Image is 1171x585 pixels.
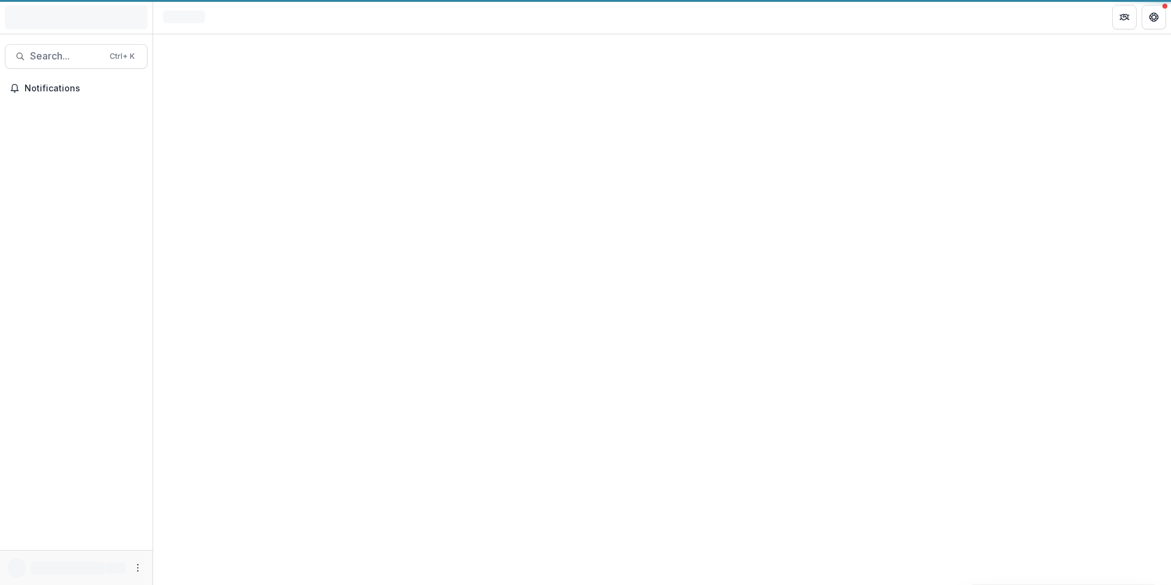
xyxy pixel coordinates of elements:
[130,560,145,575] button: More
[1112,5,1137,29] button: Partners
[5,78,148,98] button: Notifications
[158,8,210,26] nav: breadcrumb
[24,83,143,94] span: Notifications
[1142,5,1166,29] button: Get Help
[30,50,102,62] span: Search...
[5,44,148,69] button: Search...
[107,50,137,63] div: Ctrl + K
